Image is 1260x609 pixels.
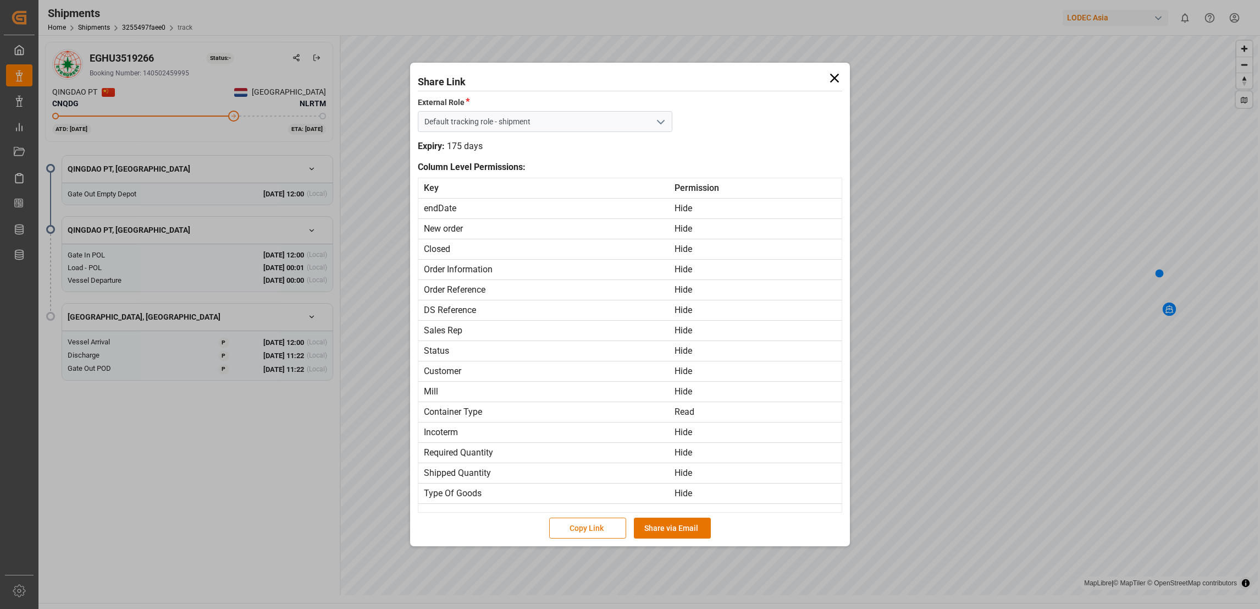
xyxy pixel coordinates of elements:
div: Closed [424,243,675,256]
div: Read [675,405,842,419]
div: Required Quantity [424,446,675,459]
div: Hide [675,243,842,256]
div: Hide [675,365,842,378]
label: External Role [418,95,470,109]
div: Order Information [424,263,675,276]
div: Expiry: [418,140,445,153]
div: Customer [424,365,675,378]
button: open menu [652,113,668,130]
div: Mill [424,385,675,398]
div: Shipped Quantity [424,467,675,480]
button: Share via Email [634,518,711,539]
div: Container Type [424,405,675,419]
div: Key [424,182,675,195]
div: Hide [675,487,842,500]
div: Hide [675,385,842,398]
h1: Share Link [418,70,842,89]
input: Type to search/select [418,111,672,132]
div: DS Reference [424,304,675,317]
div: endDate [424,202,675,215]
div: Hide [675,467,842,480]
div: Hide [675,202,842,215]
div: Incoterm [424,426,675,439]
div: Hide [675,344,842,358]
div: Hide [675,222,842,235]
button: Copy Link [549,518,626,539]
div: Hide [675,283,842,297]
div: Hide [675,263,842,276]
div: 175 days [445,140,483,153]
div: Hide [675,446,842,459]
div: New order [424,222,675,235]
div: Type Of Goods [424,487,675,500]
span: Column Level Permissions: [418,161,526,174]
div: Hide [675,426,842,439]
div: Hide [675,324,842,337]
div: Hide [675,304,842,317]
div: Sales Rep [424,324,675,337]
div: Order Reference [424,283,675,297]
div: Status [424,344,675,358]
